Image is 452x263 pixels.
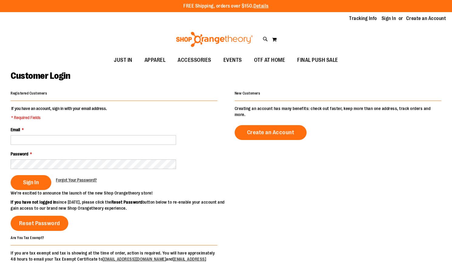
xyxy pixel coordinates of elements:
p: We’re excited to announce the launch of the new Shop Orangetheory store! [11,190,226,196]
span: Sign In [23,179,39,186]
a: Reset Password [11,216,68,231]
p: FREE Shipping, orders over $150. [183,3,269,10]
legend: If you have an account, sign in with your email address. [11,105,107,121]
strong: Are You Tax Exempt? [11,235,44,240]
a: FINAL PUSH SALE [291,53,344,67]
a: Details [253,3,269,9]
strong: New Customers [235,91,260,95]
span: APPAREL [144,53,166,67]
a: JUST IN [108,53,138,67]
span: FINAL PUSH SALE [297,53,338,67]
span: * Required Fields [11,115,107,121]
span: Password [11,151,28,156]
a: EVENTS [217,53,248,67]
strong: Reset Password [111,200,142,205]
span: OTF AT HOME [254,53,285,67]
span: ACCESSORIES [178,53,211,67]
a: Sign In [382,15,396,22]
span: EVENTS [223,53,242,67]
span: Customer Login [11,71,70,81]
a: Tracking Info [349,15,377,22]
p: Creating an account has many benefits: check out faster, keep more than one address, track orders... [235,105,441,118]
button: Sign In [11,175,51,190]
span: Email [11,127,20,132]
span: JUST IN [114,53,132,67]
span: Reset Password [19,220,60,227]
strong: If you have not logged in [11,200,56,205]
p: since [DATE], please click the button below to re-enable your account and gain access to our bran... [11,199,226,211]
img: Shop Orangetheory [175,32,254,47]
a: Forgot Your Password? [56,177,97,183]
strong: Registered Customers [11,91,47,95]
a: Create an Account [235,125,307,140]
a: APPAREL [138,53,172,67]
a: [EMAIL_ADDRESS][DOMAIN_NAME] [103,257,166,261]
a: ACCESSORIES [172,53,217,67]
span: Forgot Your Password? [56,178,97,182]
a: Create an Account [406,15,446,22]
span: Create an Account [247,129,294,136]
a: OTF AT HOME [248,53,291,67]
